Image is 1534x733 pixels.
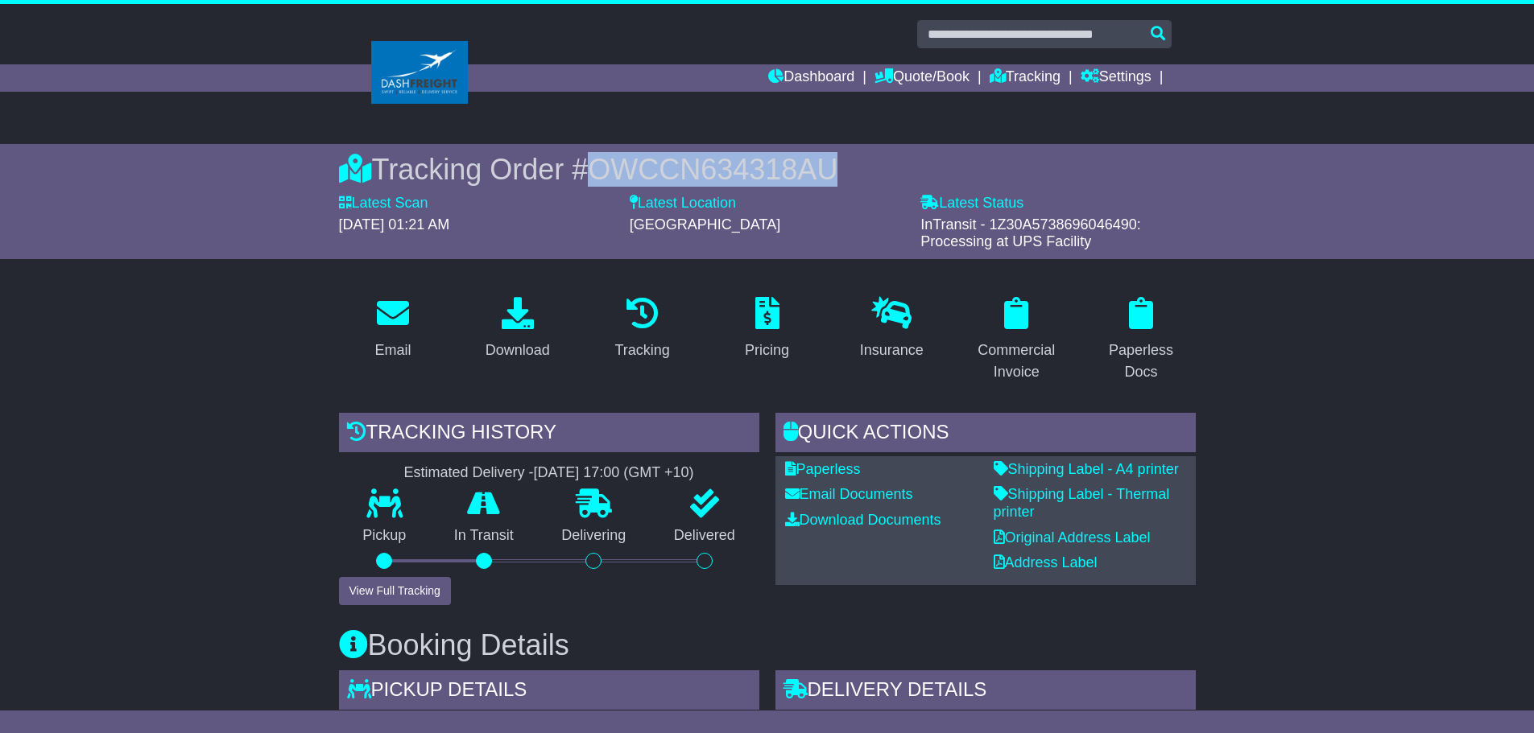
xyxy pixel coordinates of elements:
a: Paperless [785,461,861,477]
div: Pricing [745,340,789,361]
a: Tracking [604,291,680,367]
label: Latest Status [920,195,1023,212]
p: Delivered [650,527,759,545]
span: OWCCN634318AU [588,153,837,186]
a: Commercial Invoice [962,291,1071,389]
a: Shipping Label - A4 printer [994,461,1179,477]
div: Commercial Invoice [973,340,1061,383]
div: Pickup Details [339,670,759,714]
p: In Transit [430,527,538,545]
span: InTransit - 1Z30A5738696046490: Processing at UPS Facility [920,216,1141,250]
a: Download [475,291,560,367]
a: Insurance [850,291,934,367]
div: Estimated Delivery - [339,464,759,482]
div: [DATE] 17:00 (GMT +10) [534,464,694,482]
h3: Booking Details [339,629,1196,661]
a: Email Documents [785,486,913,502]
a: Tracking [990,64,1061,92]
div: Email [374,340,411,361]
div: Tracking Order # [339,152,1196,187]
div: Tracking [614,340,669,361]
a: Quote/Book [875,64,970,92]
a: Download Documents [785,512,941,528]
a: Email [364,291,421,367]
p: Delivering [538,527,651,545]
div: Insurance [860,340,924,361]
a: Paperless Docs [1087,291,1196,389]
a: Settings [1081,64,1152,92]
label: Latest Location [630,195,736,212]
p: Pickup [339,527,431,545]
a: Pricing [734,291,800,367]
a: Original Address Label [994,529,1151,546]
span: [GEOGRAPHIC_DATA] [630,216,780,233]
button: View Full Tracking [339,577,451,605]
a: Address Label [994,554,1098,570]
div: Delivery Details [775,670,1196,714]
a: Dashboard [768,64,854,92]
a: Shipping Label - Thermal printer [994,486,1170,520]
div: Download [486,340,550,361]
div: Tracking history [339,413,759,456]
span: [DATE] 01:21 AM [339,216,450,233]
label: Latest Scan [339,195,428,212]
div: Paperless Docs [1098,340,1185,383]
div: Quick Actions [775,413,1196,456]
